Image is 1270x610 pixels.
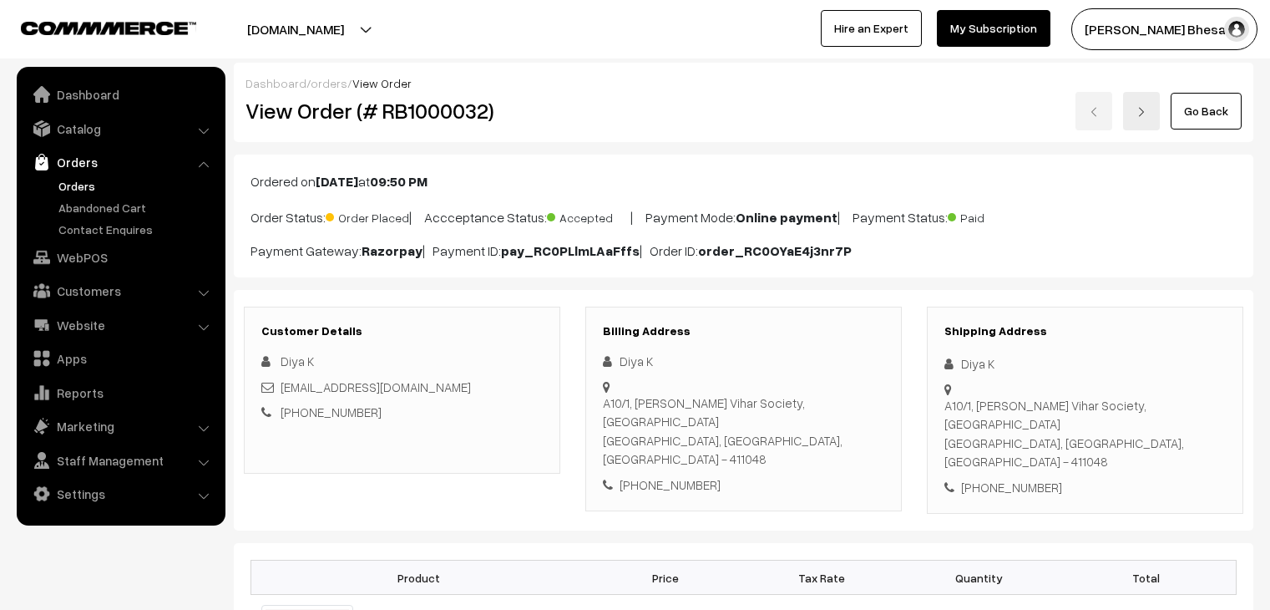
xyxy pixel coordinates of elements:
[603,475,884,495] div: [PHONE_NUMBER]
[21,378,220,408] a: Reports
[251,561,587,595] th: Product
[250,241,1237,261] p: Payment Gateway: | Payment ID: | Order ID:
[21,276,220,306] a: Customers
[250,171,1237,191] p: Ordered on at
[21,79,220,109] a: Dashboard
[245,74,1242,92] div: / /
[900,561,1057,595] th: Quantity
[944,354,1226,374] div: Diya K
[944,478,1226,497] div: [PHONE_NUMBER]
[743,561,900,595] th: Tax Rate
[21,310,220,340] a: Website
[311,76,347,90] a: orders
[736,209,837,226] b: Online payment
[245,98,561,124] h2: View Order (# RB1000032)
[21,411,220,441] a: Marketing
[603,352,884,371] div: Diya K
[326,205,409,226] span: Order Placed
[21,445,220,475] a: Staff Management
[316,173,358,190] b: [DATE]
[547,205,630,226] span: Accepted
[54,177,220,195] a: Orders
[21,114,220,144] a: Catalog
[948,205,1031,226] span: Paid
[21,343,220,374] a: Apps
[21,242,220,272] a: WebPOS
[698,242,852,259] b: order_RC0OYaE4j3nr7P
[281,353,314,369] span: Diya K
[245,76,306,90] a: Dashboard
[821,10,922,47] a: Hire an Expert
[352,76,412,90] span: View Order
[281,379,471,394] a: [EMAIL_ADDRESS][DOMAIN_NAME]
[944,324,1226,338] h3: Shipping Address
[21,147,220,177] a: Orders
[250,205,1237,227] p: Order Status: | Accceptance Status: | Payment Mode: | Payment Status:
[370,173,428,190] b: 09:50 PM
[21,17,167,37] a: COMMMERCE
[587,561,744,595] th: Price
[1071,8,1257,50] button: [PERSON_NAME] Bhesani…
[603,394,884,469] div: A10/1, [PERSON_NAME] Vihar Society, [GEOGRAPHIC_DATA] [GEOGRAPHIC_DATA], [GEOGRAPHIC_DATA], [GEOG...
[54,199,220,216] a: Abandoned Cart
[21,22,196,34] img: COMMMERCE
[21,479,220,509] a: Settings
[937,10,1050,47] a: My Subscription
[362,242,422,259] b: Razorpay
[1136,107,1146,117] img: right-arrow.png
[944,396,1226,471] div: A10/1, [PERSON_NAME] Vihar Society, [GEOGRAPHIC_DATA] [GEOGRAPHIC_DATA], [GEOGRAPHIC_DATA], [GEOG...
[501,242,640,259] b: pay_RC0PLlmLAaFffs
[189,8,402,50] button: [DOMAIN_NAME]
[54,221,220,238] a: Contact Enquires
[1057,561,1237,595] th: Total
[281,404,382,419] a: [PHONE_NUMBER]
[603,324,884,338] h3: Billing Address
[1171,93,1242,130] a: Go Back
[261,324,543,338] h3: Customer Details
[1224,17,1249,42] img: user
